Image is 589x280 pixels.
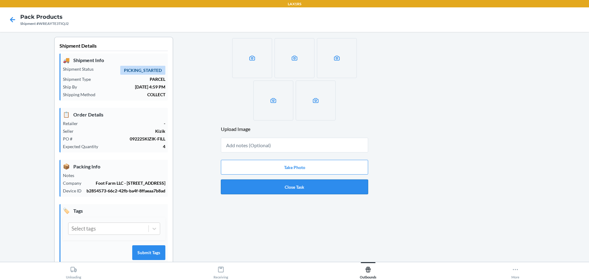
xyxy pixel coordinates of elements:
p: Seller [63,128,79,134]
div: Receiving [214,264,228,279]
p: Shipping Method [63,91,100,98]
button: Take Photo [221,160,368,175]
div: Outbounds [360,264,376,279]
div: Shipment #WREAYTE3TIQJ2 [20,21,69,26]
input: Add notes (Optional) [221,138,368,152]
p: Packing Info [63,162,165,171]
span: 🚚 [63,56,70,64]
p: Company [63,180,86,186]
p: Retailer [63,120,83,127]
p: Expected Quantity [63,143,103,150]
p: PO # [63,136,77,142]
button: Submit Tags [132,245,165,260]
p: LAX1RS [288,1,301,7]
p: b2854573-66c2-42fb-ba4f-8ffaeaa7b8ad [87,187,165,194]
button: Outbounds [294,262,442,279]
div: Unloading [66,264,81,279]
span: 📋 [63,110,70,119]
div: More [511,264,519,279]
p: Foot Farm LLC - [STREET_ADDRESS] [86,180,165,186]
button: Close Task [221,179,368,194]
span: 🏷️ [63,207,70,215]
p: Shipment Info [63,56,165,64]
div: Select tags [71,225,96,233]
h4: Pack Products [20,13,69,21]
button: More [442,262,589,279]
p: Order Details [63,110,165,119]
button: Receiving [147,262,294,279]
p: [DATE] 4:59 PM [82,84,165,90]
p: Ship By [63,84,82,90]
span: PICKING_STARTED [120,66,165,75]
p: 092225KIZIK-FILL [77,136,165,142]
p: Kizik [79,128,165,134]
span: 📦 [63,162,70,171]
p: Device ID [63,187,87,194]
p: PARCEL [96,76,165,82]
p: - [83,120,165,127]
p: Shipment Status [63,66,98,72]
p: Shipment Type [63,76,96,82]
p: Tags [63,207,165,215]
p: Shipment Details [60,42,168,51]
header: Upload Image [221,125,368,133]
p: 4 [103,143,165,150]
p: Notes [63,172,79,179]
p: COLLECT [100,91,165,98]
